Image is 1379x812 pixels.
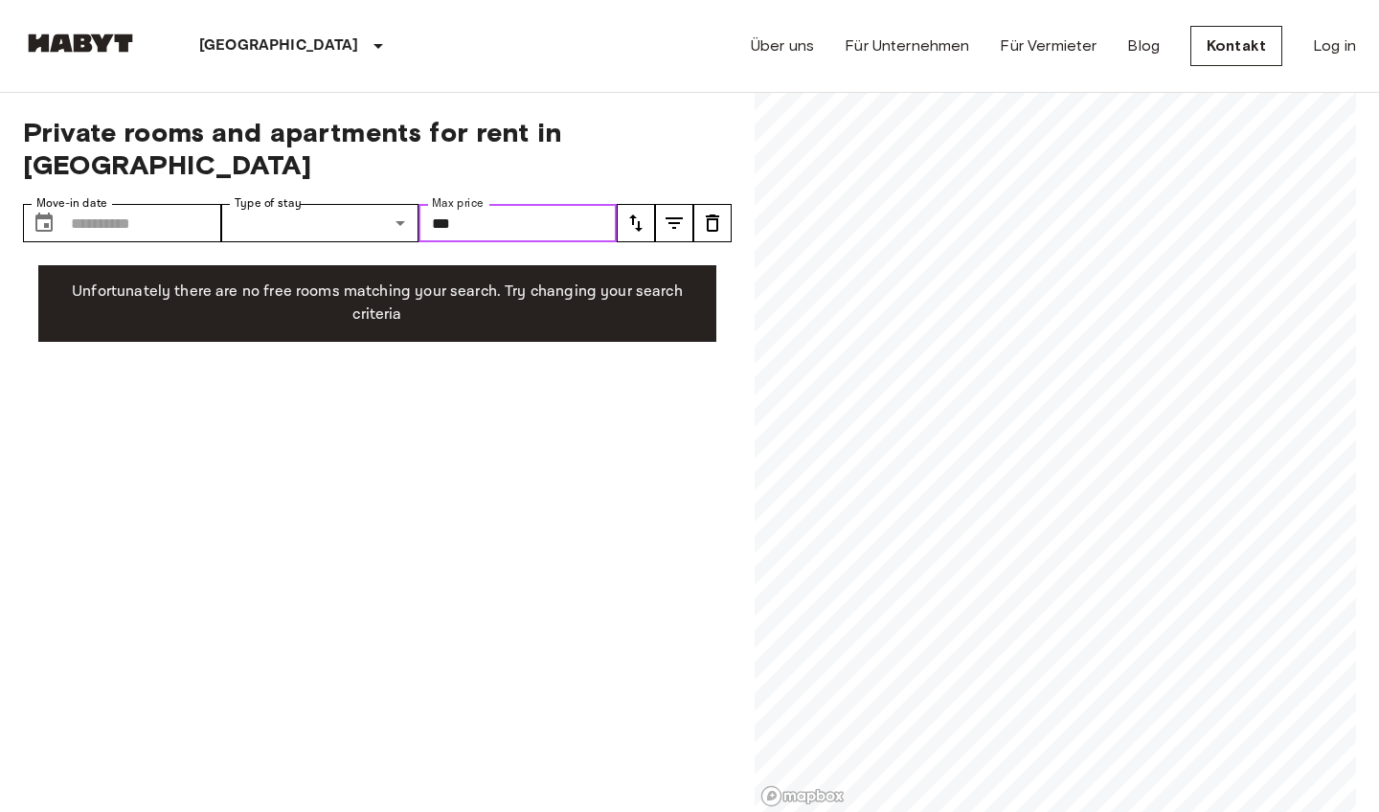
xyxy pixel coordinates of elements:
label: Type of stay [235,195,302,212]
a: Für Vermieter [1000,34,1096,57]
button: tune [655,204,693,242]
span: Private rooms and apartments for rent in [GEOGRAPHIC_DATA] [23,116,732,181]
img: Habyt [23,34,138,53]
a: Kontakt [1190,26,1282,66]
p: Unfortunately there are no free rooms matching your search. Try changing your search criteria [54,281,701,327]
a: Über uns [751,34,814,57]
button: tune [617,204,655,242]
label: Max price [432,195,484,212]
label: Move-in date [36,195,107,212]
button: tune [693,204,732,242]
button: Choose date [25,204,63,242]
a: Für Unternehmen [845,34,969,57]
p: [GEOGRAPHIC_DATA] [199,34,359,57]
a: Log in [1313,34,1356,57]
a: Mapbox logo [760,785,845,807]
a: Blog [1127,34,1160,57]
